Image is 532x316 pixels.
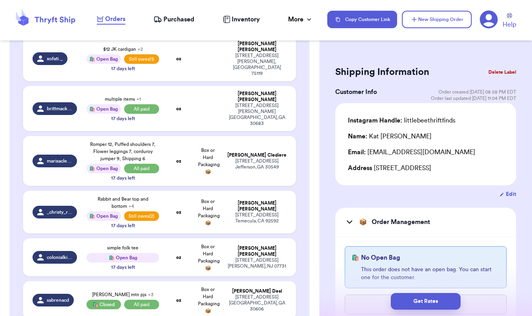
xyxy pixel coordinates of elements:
[111,175,135,181] div: 17 days left
[391,293,461,310] button: Get Rates
[499,190,516,198] button: Edit
[163,15,194,24] span: Purchased
[111,65,135,72] div: 17 days left
[327,11,397,28] button: Copy Customer Link
[227,41,286,53] div: [PERSON_NAME] [PERSON_NAME]
[227,245,286,257] div: [PERSON_NAME] [PERSON_NAME]
[485,63,519,81] button: Delete Label
[431,95,516,102] span: Order last updated: [DATE] 11:04 PM EDT
[335,66,429,79] h2: Shipping Information
[348,117,402,124] span: Instagram Handle:
[47,158,72,164] span: marisaclediere
[359,217,367,227] span: 📦
[176,159,181,163] strong: oz
[227,103,286,126] div: [STREET_ADDRESS][PERSON_NAME] [GEOGRAPHIC_DATA] , GA 30683
[124,300,159,309] span: All paid
[176,106,181,111] strong: oz
[348,165,372,171] span: Address
[232,15,260,24] span: Inventory
[288,15,313,24] div: More
[47,209,72,215] span: _christy_renee
[111,115,135,122] div: 17 days left
[372,217,430,227] h3: Order Management
[348,116,455,125] div: littlebeethriftfinds
[227,200,286,212] div: [PERSON_NAME] [PERSON_NAME]
[97,14,125,25] a: Orders
[227,152,286,158] div: [PERSON_NAME] Clediere
[176,210,181,214] strong: oz
[348,163,503,173] div: [STREET_ADDRESS]
[198,148,220,174] span: Box or Hard Packaging 📦
[351,253,400,262] h4: 🛍️ No Open Bag
[90,142,156,161] span: Romper 12, Puffed shoulders 7, Flower leggings 7, corduroy jumper 9, Shipping 6
[227,294,286,312] div: [STREET_ADDRESS] [GEOGRAPHIC_DATA] , GA 30606
[148,292,154,297] span: + 3
[223,15,260,24] a: Inventory
[124,164,159,173] span: All paid
[86,300,121,309] div: 🛍️ Closed
[47,254,72,260] span: colonialkiwi
[348,132,432,141] div: Kat [PERSON_NAME]
[47,297,69,303] span: sabrenacd
[227,212,286,224] div: [STREET_ADDRESS] Temecula , CA 92592
[503,20,516,29] span: Help
[124,211,159,221] span: Still owes (2)
[136,97,141,102] span: + 1
[348,149,366,155] span: Email:
[111,264,135,270] div: 17 days left
[198,287,220,313] span: Box or Hard Packaging 📦
[227,288,286,294] div: [PERSON_NAME] Deal
[438,89,516,95] span: Order created: [DATE] 08:58 PM EDT
[402,11,472,28] button: New Shipping Order
[86,211,121,221] div: 🛍️ Open Bag
[198,244,220,270] span: Box or Hard Packaging 📦
[154,15,194,24] a: Purchased
[103,47,143,52] span: $12 JK cardigan
[105,97,141,102] span: multiple items
[129,204,134,209] span: + 4
[111,222,135,229] div: 17 days left
[124,54,159,64] span: Still owes (1)
[107,245,138,250] span: simple folk tee
[86,253,159,262] div: 🛍️ Open Bag
[227,257,286,269] div: [STREET_ADDRESS] [PERSON_NAME] , NJ 07731
[47,56,63,62] span: xofati._
[176,56,181,61] strong: oz
[227,53,286,77] div: [STREET_ADDRESS] [PERSON_NAME] , [GEOGRAPHIC_DATA] 75119
[176,298,181,303] strong: oz
[92,292,154,297] span: [PERSON_NAME] mtn pjs
[335,87,377,97] h3: Customer Info
[124,104,159,114] span: All paid
[348,147,503,157] div: [EMAIL_ADDRESS][DOMAIN_NAME]
[86,54,121,64] div: 🛍️ Open Bag
[86,164,121,173] div: 🛍️ Open Bag
[227,91,286,103] div: [PERSON_NAME] [PERSON_NAME]
[348,133,367,140] span: Name:
[361,266,500,282] p: This order does not have an open bag. You can start one for the customer.
[227,158,286,170] div: [STREET_ADDRESS] Jefferson , GA 30549
[98,197,148,209] span: Rabbit and Bear top and bottom
[176,255,181,260] strong: oz
[105,14,125,24] span: Orders
[503,13,516,29] a: Help
[47,105,72,112] span: brittmack_rog
[138,47,143,52] span: + 2
[86,104,121,114] div: 🛍️ Open Bag
[198,199,220,225] span: Box or Hard Packaging 📦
